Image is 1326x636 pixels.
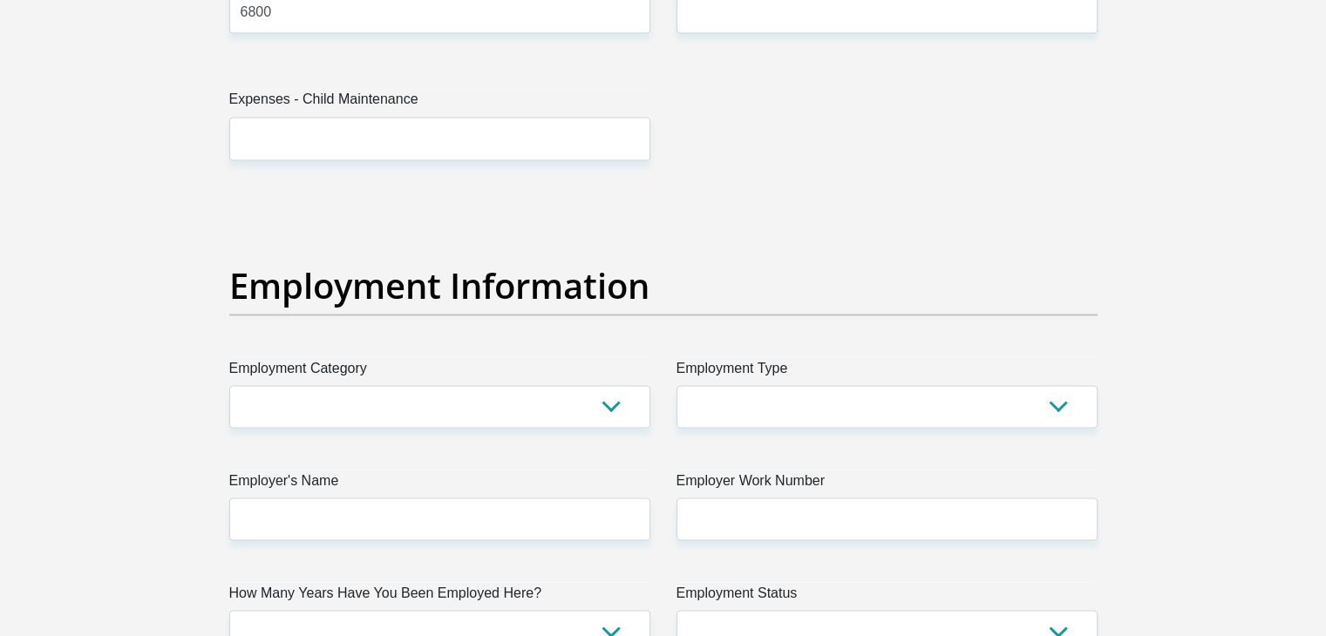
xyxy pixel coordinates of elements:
[229,357,650,385] label: Employment Category
[229,117,650,159] input: Expenses - Child Maintenance
[677,357,1098,385] label: Employment Type
[677,470,1098,497] label: Employer Work Number
[229,265,1098,307] h2: Employment Information
[229,497,650,540] input: Employer's Name
[677,497,1098,540] input: Employer Work Number
[677,582,1098,610] label: Employment Status
[229,470,650,497] label: Employer's Name
[229,582,650,610] label: How Many Years Have You Been Employed Here?
[229,89,650,117] label: Expenses - Child Maintenance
